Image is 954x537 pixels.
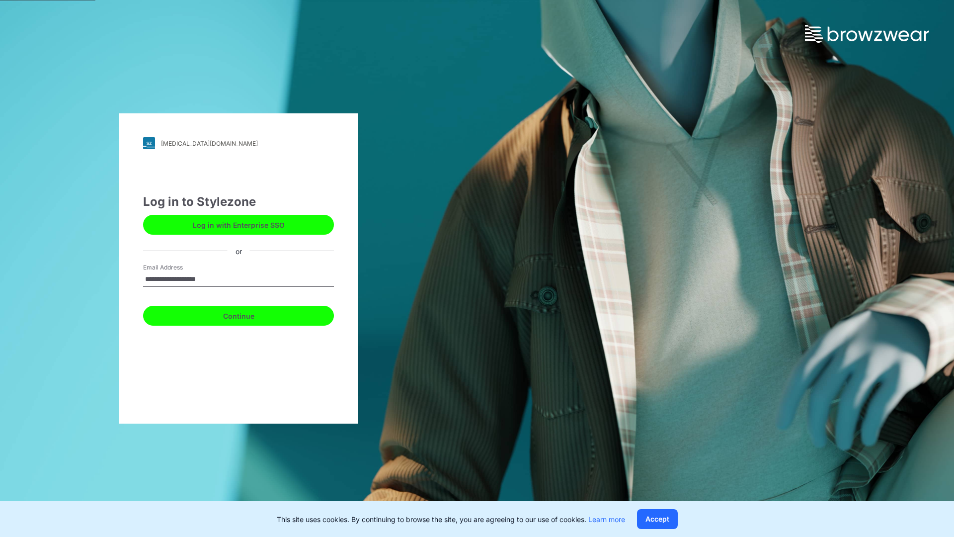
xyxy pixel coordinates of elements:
button: Accept [637,509,678,529]
a: Learn more [588,515,625,524]
div: [MEDICAL_DATA][DOMAIN_NAME] [161,140,258,147]
div: Log in to Stylezone [143,193,334,211]
img: browzwear-logo.73288ffb.svg [805,25,929,43]
img: svg+xml;base64,PHN2ZyB3aWR0aD0iMjgiIGhlaWdodD0iMjgiIHZpZXdCb3g9IjAgMCAyOCAyOCIgZmlsbD0ibm9uZSIgeG... [143,137,155,149]
button: Continue [143,306,334,326]
button: Log in with Enterprise SSO [143,215,334,235]
a: [MEDICAL_DATA][DOMAIN_NAME] [143,137,334,149]
label: Email Address [143,263,213,272]
div: or [228,246,250,256]
p: This site uses cookies. By continuing to browse the site, you are agreeing to our use of cookies. [277,514,625,525]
